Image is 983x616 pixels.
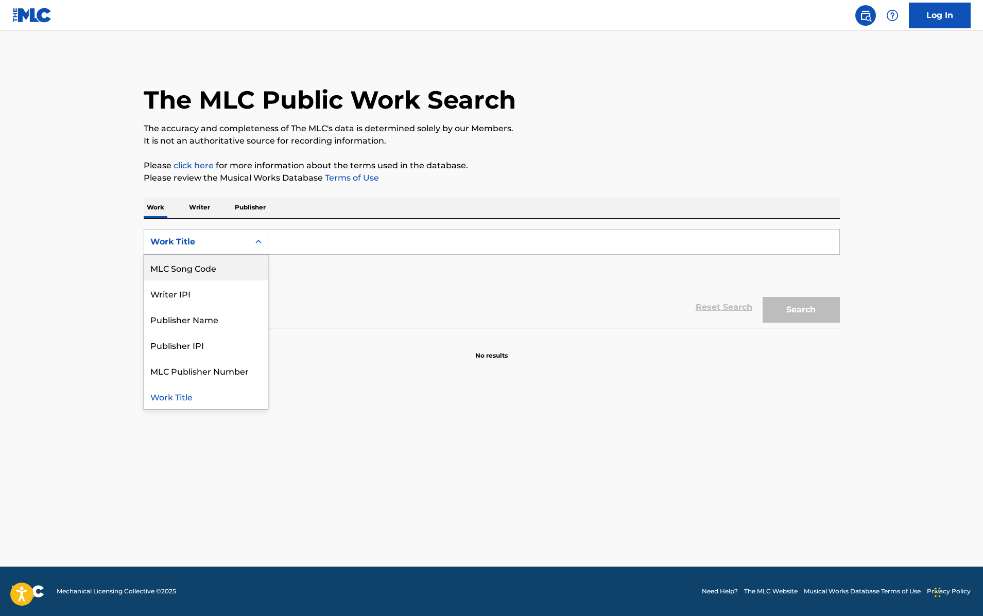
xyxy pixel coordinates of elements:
a: Need Help? [702,587,738,596]
img: logo [12,585,44,597]
div: Work Title [144,383,268,409]
a: Musical Works Database Terms of Use [804,587,921,596]
a: Public Search [855,5,876,26]
img: help [886,9,899,22]
a: Privacy Policy [927,587,971,596]
div: Drag [935,577,941,608]
a: Log In [909,3,971,28]
h1: The MLC Public Work Search [144,84,516,115]
div: MLC Song Code [144,255,268,280]
img: search [859,9,872,22]
div: Help [882,5,903,26]
div: Publisher Name [144,306,268,332]
p: It is not an authoritative source for recording information. [144,135,840,147]
p: Work [144,197,167,218]
p: Please review the Musical Works Database [144,172,840,184]
div: Writer IPI [144,280,268,306]
div: Publisher IPI [144,332,268,358]
form: Search Form [144,229,840,328]
p: Writer [186,197,213,218]
span: Mechanical Licensing Collective © 2025 [57,587,176,596]
img: MLC Logo [12,8,52,23]
iframe: Chat Widget [932,567,983,616]
p: Publisher [232,197,269,218]
div: MLC Publisher Number [144,358,268,383]
p: The accuracy and completeness of The MLC's data is determined solely by our Members. [144,122,840,135]
div: Work Title [150,236,243,248]
p: No results [475,339,508,360]
a: The MLC Website [744,587,798,596]
p: Please for more information about the terms used in the database. [144,160,840,172]
a: click here [174,161,214,170]
a: Terms of Use [323,173,379,183]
